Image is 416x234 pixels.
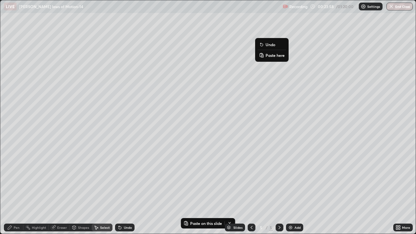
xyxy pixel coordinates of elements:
p: Paste on this slide [190,221,222,226]
p: Recording [289,4,307,9]
div: More [402,226,410,229]
div: Undo [124,226,132,229]
p: LIVE [6,4,15,9]
button: End Class [386,3,413,10]
div: Select [100,226,110,229]
div: Add [294,226,301,229]
button: Undo [258,41,286,48]
img: end-class-cross [389,4,394,9]
div: Pen [14,226,19,229]
div: Eraser [57,226,67,229]
div: 5 [269,225,273,230]
p: Undo [266,42,275,47]
button: Paste here [258,51,286,59]
img: class-settings-icons [361,4,366,9]
p: Settings [367,5,380,8]
img: add-slide-button [288,225,293,230]
img: recording.375f2c34.svg [283,4,288,9]
div: Highlight [32,226,46,229]
div: 5 [258,226,265,229]
div: / [266,226,268,229]
button: Paste on this slide [182,219,223,227]
p: [PERSON_NAME] laws of Motion-14 [19,4,83,9]
p: Paste here [266,53,285,58]
div: Shapes [78,226,89,229]
div: Slides [233,226,242,229]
